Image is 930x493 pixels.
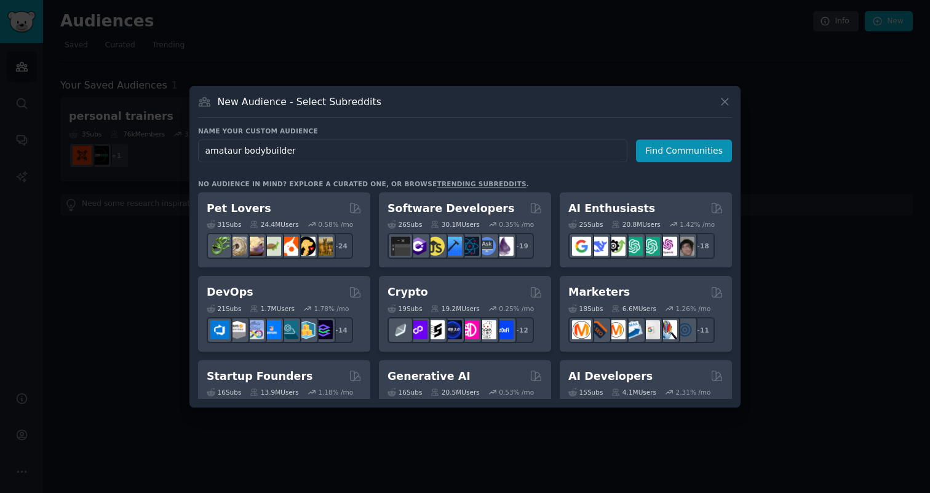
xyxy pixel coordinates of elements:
div: 16 Sub s [207,388,241,396]
img: AskMarketing [606,320,626,339]
img: learnjavascript [426,237,445,256]
img: AskComputerScience [477,237,496,256]
img: software [391,237,410,256]
img: csharp [408,237,427,256]
img: OnlineMarketing [675,320,694,339]
img: defi_ [495,320,514,339]
div: 0.53 % /mo [499,388,534,396]
img: AWS_Certified_Experts [228,320,247,339]
img: elixir [495,237,514,256]
img: PlatformEngineers [314,320,333,339]
div: 1.42 % /mo [680,220,715,229]
h2: AI Enthusiasts [568,201,655,216]
div: 18 Sub s [568,304,603,313]
h2: Pet Lovers [207,201,271,216]
div: 31 Sub s [207,220,241,229]
div: + 14 [327,317,353,343]
img: googleads [641,320,660,339]
div: 1.7M Users [250,304,295,313]
div: 15 Sub s [568,388,603,396]
div: 0.35 % /mo [499,220,534,229]
div: 1.18 % /mo [318,388,353,396]
img: ballpython [228,237,247,256]
img: DevOpsLinks [262,320,281,339]
img: cockatiel [279,237,298,256]
div: 21 Sub s [207,304,241,313]
h2: AI Developers [568,369,653,384]
img: ArtificalIntelligence [675,237,694,256]
div: + 12 [508,317,534,343]
div: 1.26 % /mo [676,304,711,313]
div: 13.9M Users [250,388,298,396]
h2: DevOps [207,285,253,300]
div: 19.2M Users [431,304,479,313]
img: chatgpt_promptDesign [624,237,643,256]
img: defiblockchain [460,320,479,339]
h2: Software Developers [387,201,514,216]
a: trending subreddits [437,180,526,187]
img: DeepSeek [589,237,608,256]
button: Find Communities [636,140,732,162]
div: 19 Sub s [387,304,422,313]
div: 25 Sub s [568,220,603,229]
img: 0xPolygon [408,320,427,339]
div: No audience in mind? Explore a curated one, or browse . [198,179,529,188]
div: 1.78 % /mo [314,304,349,313]
img: chatgpt_prompts_ [641,237,660,256]
h2: Crypto [387,285,428,300]
div: + 18 [689,233,715,259]
img: GoogleGeminiAI [572,237,591,256]
input: Pick a short name, like "Digital Marketers" or "Movie-Goers" [198,140,627,162]
div: + 24 [327,233,353,259]
div: 24.4M Users [250,220,298,229]
img: PetAdvice [296,237,316,256]
h2: Startup Founders [207,369,312,384]
div: 4.1M Users [611,388,656,396]
img: reactnative [460,237,479,256]
img: leopardgeckos [245,237,264,256]
div: 0.58 % /mo [318,220,353,229]
img: Emailmarketing [624,320,643,339]
img: MarketingResearch [658,320,677,339]
img: OpenAIDev [658,237,677,256]
img: platformengineering [279,320,298,339]
div: + 11 [689,317,715,343]
img: ethfinance [391,320,410,339]
img: dogbreed [314,237,333,256]
div: + 19 [508,233,534,259]
div: 20.5M Users [431,388,479,396]
div: 6.6M Users [611,304,656,313]
img: Docker_DevOps [245,320,264,339]
img: bigseo [589,320,608,339]
div: 2.31 % /mo [676,388,711,396]
img: ethstaker [426,320,445,339]
img: azuredevops [210,320,229,339]
div: 16 Sub s [387,388,422,396]
img: iOSProgramming [443,237,462,256]
div: 26 Sub s [387,220,422,229]
h2: Generative AI [387,369,471,384]
div: 0.25 % /mo [499,304,534,313]
div: 20.8M Users [611,220,660,229]
img: CryptoNews [477,320,496,339]
h2: Marketers [568,285,630,300]
img: turtle [262,237,281,256]
h3: New Audience - Select Subreddits [218,95,381,108]
img: herpetology [210,237,229,256]
h3: Name your custom audience [198,127,732,135]
img: AItoolsCatalog [606,237,626,256]
img: web3 [443,320,462,339]
img: content_marketing [572,320,591,339]
img: aws_cdk [296,320,316,339]
div: 30.1M Users [431,220,479,229]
